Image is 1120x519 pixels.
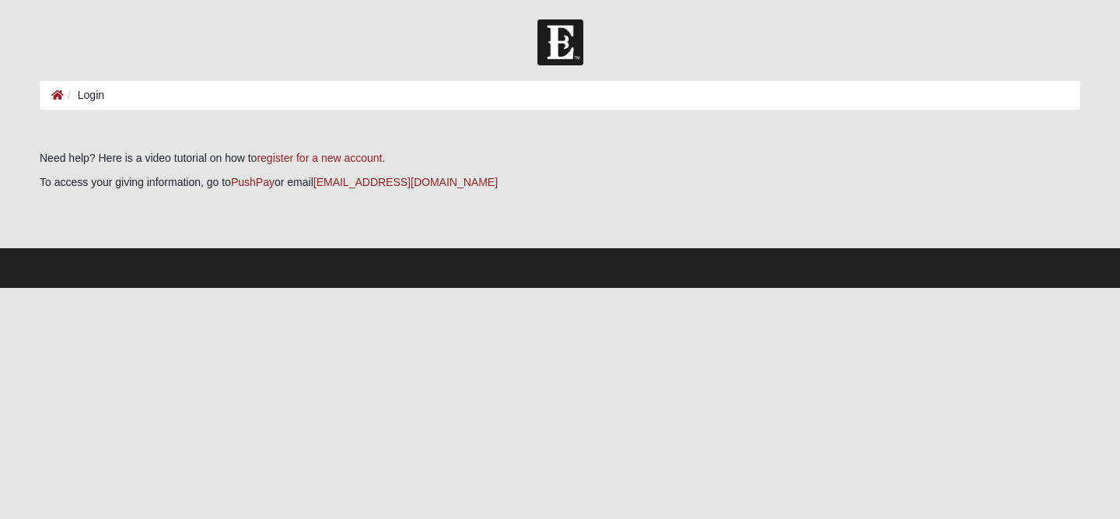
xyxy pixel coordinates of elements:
a: PushPay [231,176,275,188]
img: Church of Eleven22 Logo [537,19,583,65]
a: [EMAIL_ADDRESS][DOMAIN_NAME] [313,176,498,188]
p: Need help? Here is a video tutorial on how to . [40,150,1080,167]
li: Login [64,87,104,103]
p: To access your giving information, go to or email [40,174,1080,191]
a: register for a new account [257,152,382,164]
